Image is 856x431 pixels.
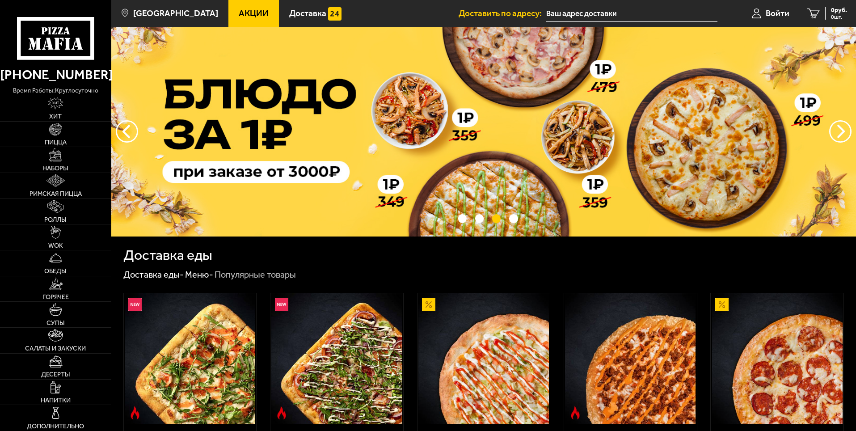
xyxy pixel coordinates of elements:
span: Горячее [42,294,69,300]
button: точки переключения [475,214,484,223]
h1: Доставка еды [123,248,212,262]
button: следующий [116,120,138,143]
span: [GEOGRAPHIC_DATA] [133,9,218,17]
a: Меню- [185,269,213,280]
span: Доставить по адресу: [459,9,546,17]
span: Салаты и закуски [25,345,86,351]
span: Пицца [45,139,67,145]
span: 0 руб. [831,7,847,13]
a: НовинкаОстрое блюдоРимская с мясным ассорти [270,293,403,424]
span: Хит [49,113,62,119]
a: Доставка еды- [123,269,184,280]
span: Десерты [41,371,70,377]
img: Острое блюдо [128,406,142,420]
span: Супы [46,320,65,326]
span: Напитки [41,397,71,403]
img: 15daf4d41897b9f0e9f617042186c801.svg [328,7,342,21]
img: Аль-Шам 25 см (тонкое тесто) [418,293,549,424]
img: Пепперони 25 см (толстое с сыром) [712,293,843,424]
img: Острое блюдо [275,406,288,420]
img: Острое блюдо [569,406,582,420]
span: WOK [48,242,63,249]
a: НовинкаОстрое блюдоРимская с креветками [124,293,257,424]
span: Акции [239,9,269,17]
img: Новинка [275,298,288,311]
div: Популярные товары [215,269,296,281]
span: Доставка [289,9,326,17]
button: точки переключения [492,214,501,223]
button: предыдущий [829,120,852,143]
span: Наборы [42,165,68,171]
span: Римская пицца [30,190,82,197]
img: Акционный [715,298,729,311]
a: АкционныйАль-Шам 25 см (тонкое тесто) [417,293,550,424]
span: Роллы [44,216,67,223]
input: Ваш адрес доставки [546,5,717,22]
img: Римская с мясным ассорти [271,293,402,424]
button: точки переключения [458,214,467,223]
span: Дополнительно [27,423,84,429]
a: АкционныйПепперони 25 см (толстое с сыром) [711,293,843,424]
img: Биф чили 25 см (толстое с сыром) [565,293,696,424]
span: 0 шт. [831,14,847,20]
button: точки переключения [509,214,518,223]
img: Новинка [128,298,142,311]
span: Обеды [44,268,67,274]
img: Римская с креветками [125,293,255,424]
span: Войти [766,9,789,17]
a: Острое блюдоБиф чили 25 см (толстое с сыром) [564,293,697,424]
img: Акционный [422,298,435,311]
